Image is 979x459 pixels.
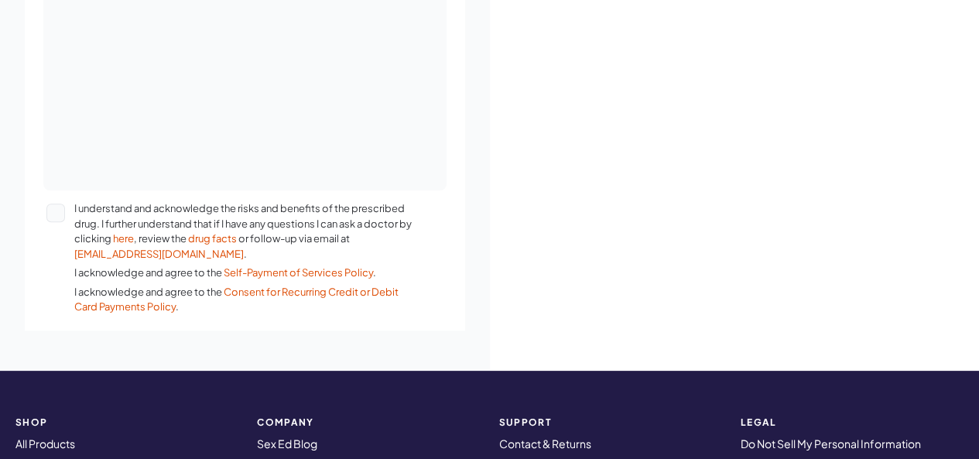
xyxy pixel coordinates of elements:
button: I understand and acknowledge the risks and benefits of the prescribed drug. I further understand ... [46,204,65,222]
span: I acknowledge and agree to the . [74,285,422,315]
a: Do Not Sell My Personal Information [741,437,921,450]
strong: Support [499,417,722,427]
strong: SHOP [15,417,238,427]
a: Contact & Returns [499,437,591,450]
span: I understand and acknowledge the risks and benefits of the prescribed drug. I further understand ... [74,201,422,262]
strong: COMPANY [257,417,480,427]
strong: Legal [741,417,964,427]
a: All Products [15,437,75,450]
a: here [113,232,134,245]
a: Sex Ed Blog [257,437,317,450]
a: [EMAIL_ADDRESS][DOMAIN_NAME] [74,248,244,260]
a: drug facts [188,232,237,245]
a: Self-Payment of Services Policy [224,266,373,279]
span: I acknowledge and agree to the . [74,265,422,281]
a: Consent for Recurring Credit or Debit Card Payments Policy [74,286,399,313]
